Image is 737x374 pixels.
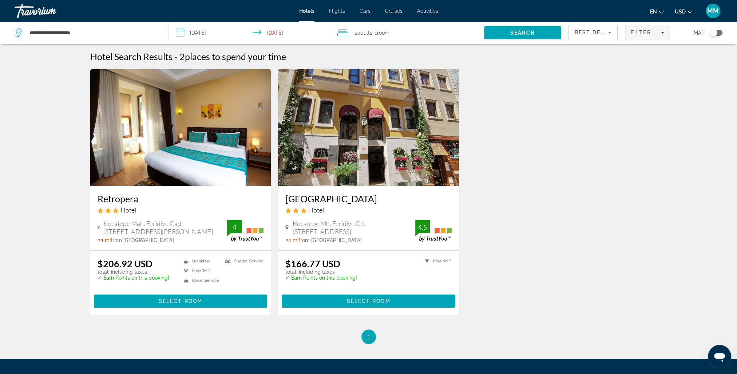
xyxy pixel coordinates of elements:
h2: 2 [179,51,286,62]
button: Travelers: 2 adults, 0 children [330,22,484,44]
span: , 1 [372,28,389,38]
a: Cruises [385,8,403,14]
a: [GEOGRAPHIC_DATA] [285,193,452,204]
span: from [GEOGRAPHIC_DATA] [298,237,362,243]
p: ✓ Earn Points on this booking! [285,275,357,281]
span: 2.1 mi [98,237,111,243]
button: Change language [650,6,664,17]
a: Hotels [299,8,314,14]
nav: Pagination [90,330,647,344]
span: Map [694,28,705,38]
span: places to spend your time [185,51,286,62]
button: Change currency [675,6,693,17]
ins: $206.92 USD [98,258,152,269]
div: 4 [227,223,242,231]
div: 3 star Hotel [285,206,452,214]
h1: Hotel Search Results [90,51,173,62]
img: Retropera [90,69,271,186]
button: Select Room [94,295,268,308]
span: 2.1 mi [285,237,298,243]
a: Cars [360,8,371,14]
span: Filter [631,30,651,35]
iframe: Кнопка запуска окна обмена сообщениями [708,345,731,368]
li: Breakfast [180,258,222,264]
img: TrustYou guest rating badge [415,220,452,242]
button: Toggle map [705,30,722,36]
span: en [650,9,657,15]
button: Filters [625,25,670,40]
input: Search hotel destination [29,27,157,38]
span: Select Room [346,298,390,304]
span: Search [510,30,535,36]
a: Travorium [15,1,87,20]
img: Ottopera Hotel [278,69,459,186]
a: Select Room [94,296,268,304]
button: Select check in and out date [169,22,330,44]
span: Kocatepe Mah. Feridiye Cad. [STREET_ADDRESS][PERSON_NAME] [103,219,227,235]
span: Hotel [120,206,136,214]
mat-select: Sort by [575,28,611,37]
span: - [174,51,178,62]
span: 1 [367,333,371,341]
p: total, including taxes [98,269,169,275]
span: Adults [357,30,372,36]
p: ✓ Earn Points on this booking! [98,275,169,281]
a: Flights [329,8,345,14]
span: MM [707,7,719,15]
button: Select Room [282,295,455,308]
li: Free WiFi [180,268,222,274]
span: from [GEOGRAPHIC_DATA] [111,237,174,243]
span: USD [675,9,686,15]
li: Shuttle Service [222,258,264,264]
li: Room Service [180,277,222,284]
span: 2 [355,28,372,38]
p: total, including taxes [285,269,357,275]
span: Room [377,30,389,36]
a: Select Room [282,296,455,304]
button: User Menu [704,3,722,19]
button: Search [484,26,561,39]
span: Select Room [159,298,202,304]
div: 4.5 [415,223,430,231]
span: Best Deals [575,30,613,35]
li: Free WiFi [421,258,452,264]
a: Retropera [98,193,264,204]
img: TrustYou guest rating badge [227,220,264,242]
ins: $166.77 USD [285,258,340,269]
span: Hotel [308,206,324,214]
a: Activities [417,8,438,14]
div: 3 star Hotel [98,206,264,214]
span: Kocatepe Mh. Feridiye Cd. [STREET_ADDRESS] [292,219,415,235]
